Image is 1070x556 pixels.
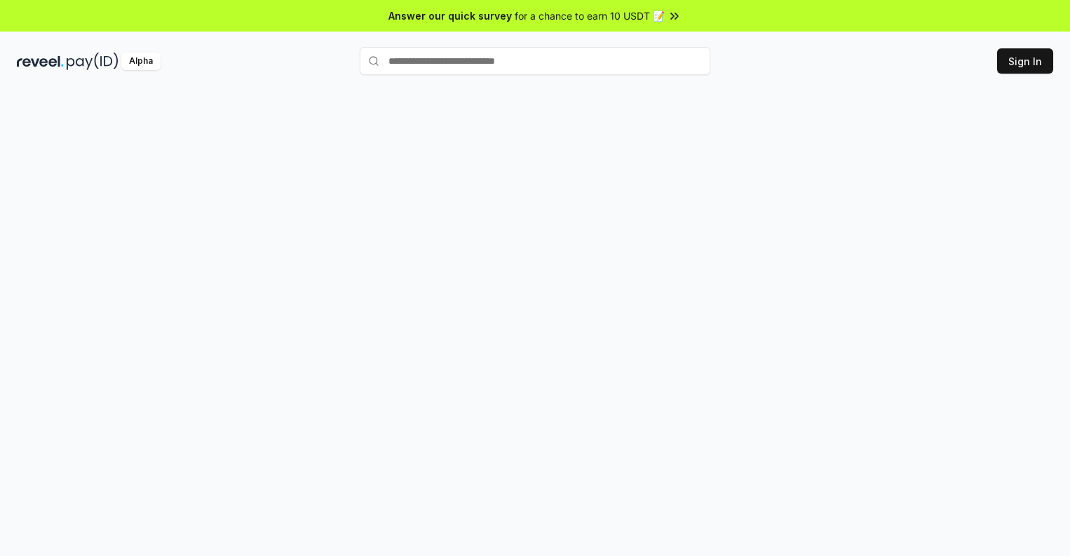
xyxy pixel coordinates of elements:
[121,53,161,70] div: Alpha
[997,48,1053,74] button: Sign In
[17,53,64,70] img: reveel_dark
[388,8,512,23] span: Answer our quick survey
[515,8,665,23] span: for a chance to earn 10 USDT 📝
[67,53,118,70] img: pay_id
